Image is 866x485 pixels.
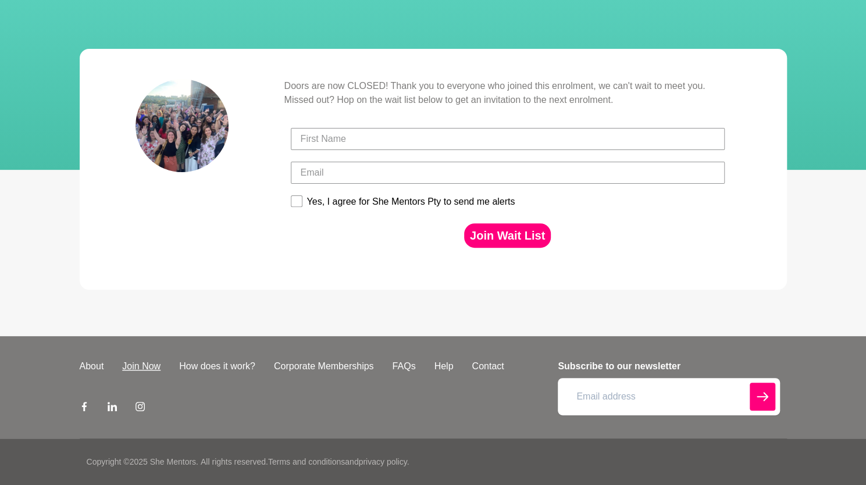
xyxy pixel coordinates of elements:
[136,401,145,415] a: Instagram
[113,359,170,373] a: Join Now
[80,401,89,415] a: Facebook
[307,197,515,207] div: Yes, I agree for She Mentors Pty to send me alerts
[201,456,409,468] p: All rights reserved. and .
[265,359,383,373] a: Corporate Memberships
[268,457,345,466] a: Terms and conditions
[284,79,731,107] p: Doors are now CLOSED! Thank you to everyone who joined this enrolment, we can't wait to meet you....
[425,359,462,373] a: Help
[464,223,551,248] button: Join Wait List
[462,359,513,373] a: Contact
[170,359,265,373] a: How does it work?
[108,401,117,415] a: LinkedIn
[383,359,425,373] a: FAQs
[359,457,407,466] a: privacy policy
[87,456,198,468] p: Copyright © 2025 She Mentors .
[291,162,725,184] input: Email
[70,359,113,373] a: About
[558,378,779,415] input: Email address
[558,359,779,373] h4: Subscribe to our newsletter
[291,128,725,150] input: First Name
